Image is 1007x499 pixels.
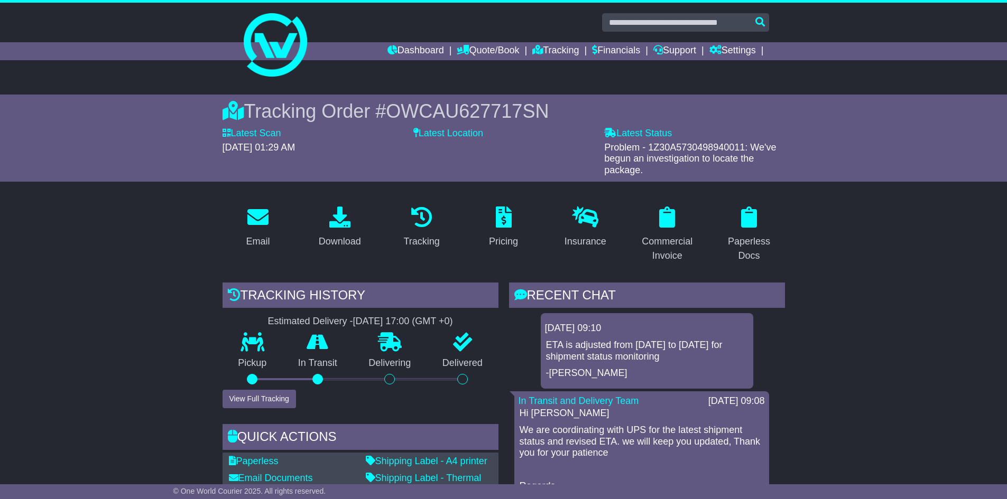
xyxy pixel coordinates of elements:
[413,128,483,139] label: Latest Location
[714,203,785,267] a: Paperless Docs
[489,234,518,249] div: Pricing
[229,473,313,483] a: Email Documents
[604,142,776,175] span: Problem - 1Z30A5730498940011: We've begun an investigation to locate the package.
[509,283,785,311] div: RECENT CHAT
[545,323,749,334] div: [DATE] 09:10
[229,456,279,466] a: Paperless
[223,357,283,369] p: Pickup
[282,357,353,369] p: In Transit
[520,425,764,459] p: We are coordinating with UPS for the latest shipment status and revised ETA. we will keep you upd...
[223,100,785,123] div: Tracking Order #
[223,283,498,311] div: Tracking history
[520,481,764,492] p: Regards
[709,42,756,60] a: Settings
[403,234,439,249] div: Tracking
[353,316,453,327] div: [DATE] 17:00 (GMT +0)
[387,42,444,60] a: Dashboard
[427,357,498,369] p: Delivered
[519,396,639,406] a: In Transit and Delivery Team
[546,368,748,379] p: -[PERSON_NAME]
[223,424,498,453] div: Quick Actions
[386,100,549,122] span: OWCAU627717SN
[173,487,326,495] span: © One World Courier 2025. All rights reserved.
[312,203,368,252] a: Download
[223,316,498,327] div: Estimated Delivery -
[720,234,778,263] div: Paperless Docs
[396,203,446,252] a: Tracking
[520,408,764,419] p: Hi [PERSON_NAME]
[639,234,696,263] div: Commercial Invoice
[366,456,487,466] a: Shipping Label - A4 printer
[546,340,748,362] p: ETA is adjusted from [DATE] to [DATE] for shipment status monitoring
[457,42,519,60] a: Quote/Book
[592,42,640,60] a: Financials
[532,42,579,60] a: Tracking
[239,203,276,252] a: Email
[558,203,613,252] a: Insurance
[353,357,427,369] p: Delivering
[632,203,703,267] a: Commercial Invoice
[565,234,606,249] div: Insurance
[223,142,295,153] span: [DATE] 01:29 AM
[246,234,270,249] div: Email
[223,128,281,139] label: Latest Scan
[366,473,482,495] a: Shipping Label - Thermal printer
[223,390,296,408] button: View Full Tracking
[708,396,765,407] div: [DATE] 09:08
[653,42,696,60] a: Support
[482,203,525,252] a: Pricing
[319,234,361,249] div: Download
[604,128,672,139] label: Latest Status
